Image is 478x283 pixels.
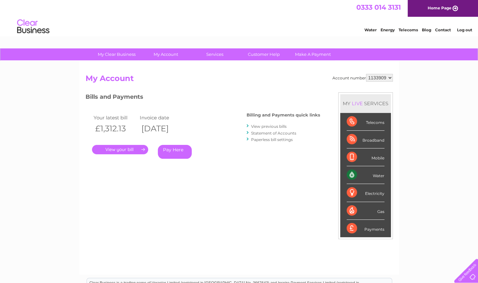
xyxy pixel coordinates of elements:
a: Water [364,27,377,32]
div: Mobile [347,148,384,166]
div: Telecoms [347,113,384,131]
a: Paperless bill settings [251,137,293,142]
div: Clear Business is a trading name of Verastar Limited (registered in [GEOGRAPHIC_DATA] No. 3667643... [87,4,392,31]
a: My Account [139,48,192,60]
div: Electricity [347,184,384,202]
a: Pay Here [158,145,192,159]
a: . [92,145,148,154]
a: Contact [435,27,451,32]
div: LIVE [351,100,364,106]
div: Gas [347,202,384,220]
a: Energy [381,27,395,32]
h3: Bills and Payments [86,92,320,104]
a: Services [188,48,241,60]
h4: Billing and Payments quick links [247,113,320,117]
a: Statement of Accounts [251,131,296,136]
img: logo.png [17,17,50,36]
a: Log out [457,27,472,32]
a: View previous bills [251,124,287,129]
div: Broadband [347,131,384,148]
div: Water [347,166,384,184]
div: Account number [332,74,393,82]
div: Payments [347,220,384,237]
a: Customer Help [237,48,290,60]
a: Make A Payment [286,48,340,60]
th: £1,312.13 [92,122,138,135]
a: Blog [422,27,431,32]
a: My Clear Business [90,48,143,60]
div: MY SERVICES [340,94,391,113]
a: Telecoms [399,27,418,32]
h2: My Account [86,74,393,86]
td: Invoice date [138,113,185,122]
th: [DATE] [138,122,185,135]
a: 0333 014 3131 [356,3,401,11]
td: Your latest bill [92,113,138,122]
